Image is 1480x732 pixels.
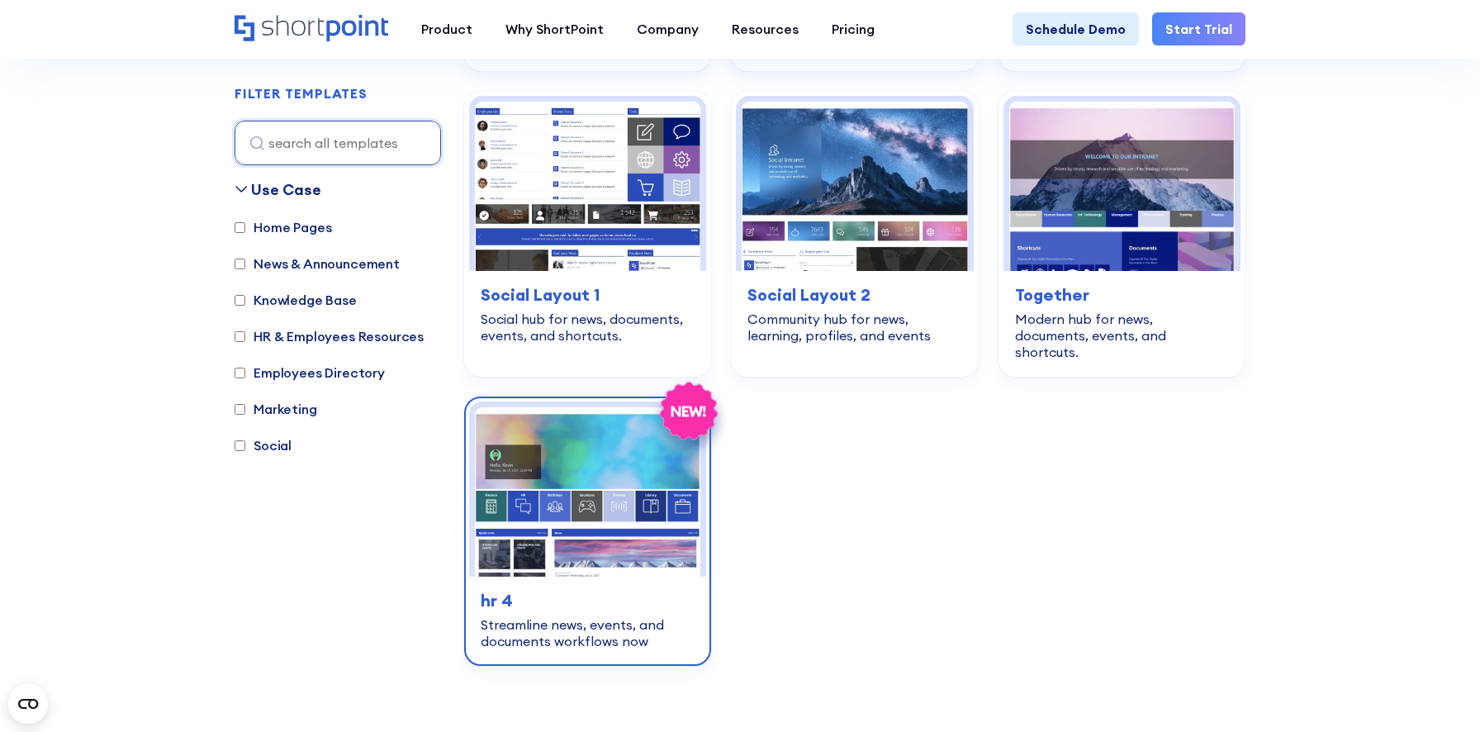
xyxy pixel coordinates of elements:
label: Employees Directory [235,363,385,383]
label: Home Pages [235,217,331,237]
div: Product [421,19,472,39]
a: Why ShortPoint [489,12,620,45]
h3: Social Layout 2 [747,283,961,307]
a: Resources [715,12,815,45]
a: SharePoint community site: Community hub for news, learning, profiles, and eventsSocial Layout 2C... [731,91,978,377]
a: Start Trial [1152,12,1245,45]
label: News & Announcement [235,254,400,273]
a: Company [620,12,715,45]
div: Company [637,19,699,39]
a: SharePoint social intranet template: Social hub for news, documents, events, and shortcuts.Social... [464,91,711,377]
div: Social hub for news, documents, events, and shortcuts. [481,311,695,344]
label: Knowledge Base [235,290,357,310]
input: HR & Employees Resources [235,331,245,342]
h3: Social Layout 1 [481,283,695,307]
img: SharePoint HR Intranet template: Streamline news, events, and documents workflows now [475,407,700,577]
h2: FILTER TEMPLATES [235,87,368,102]
a: Schedule Demo [1013,12,1139,45]
input: search all templates [235,121,441,165]
a: Product [405,12,489,45]
div: Modern hub for news, documents, events, and shortcuts. [1015,311,1229,360]
img: SharePoint community site: Community hub for news, learning, profiles, and events [742,102,967,271]
input: Knowledge Base [235,295,245,306]
input: Social [235,440,245,451]
img: Intranet homepage template: Modern hub for news, documents, events, and shortcuts. [1009,102,1235,271]
button: Open CMP widget [8,684,48,724]
h3: hr 4 [481,588,695,613]
h3: Together [1015,283,1229,307]
a: Intranet homepage template: Modern hub for news, documents, events, and shortcuts.TogetherModern ... [999,91,1245,377]
a: Pricing [815,12,891,45]
div: Use Case [251,178,321,201]
div: Pricing [832,19,875,39]
input: Marketing [235,404,245,415]
a: SharePoint HR Intranet template: Streamline news, events, and documents workflows nowhr 4Streamli... [464,397,711,666]
a: Home [235,15,388,43]
input: Home Pages [235,222,245,233]
img: SharePoint social intranet template: Social hub for news, documents, events, and shortcuts. [475,102,700,271]
div: Why ShortPoint [505,19,604,39]
label: HR & Employees Resources [235,326,424,346]
div: Resources [732,19,799,39]
label: Marketing [235,399,317,419]
div: Community hub for news, learning, profiles, and events [747,311,961,344]
iframe: Chat Widget [1397,653,1480,732]
div: Streamline news, events, and documents workflows now [481,616,695,649]
input: Employees Directory [235,368,245,378]
input: News & Announcement [235,259,245,269]
label: Social [235,435,292,455]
